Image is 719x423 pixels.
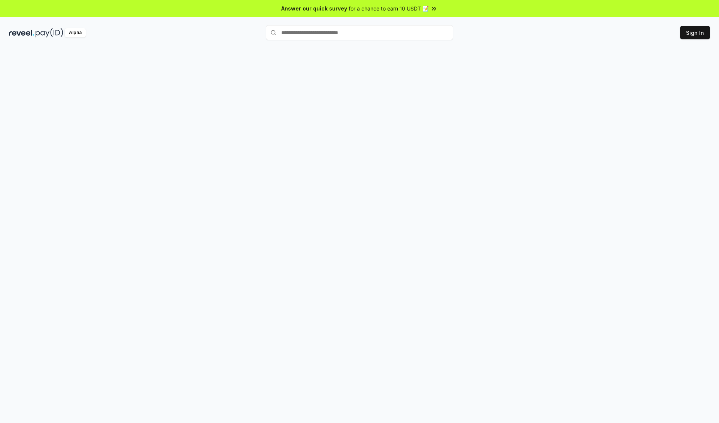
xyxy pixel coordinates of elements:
span: for a chance to earn 10 USDT 📝 [349,4,429,12]
img: pay_id [36,28,63,37]
img: reveel_dark [9,28,34,37]
button: Sign In [680,26,710,39]
div: Alpha [65,28,86,37]
span: Answer our quick survey [281,4,347,12]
